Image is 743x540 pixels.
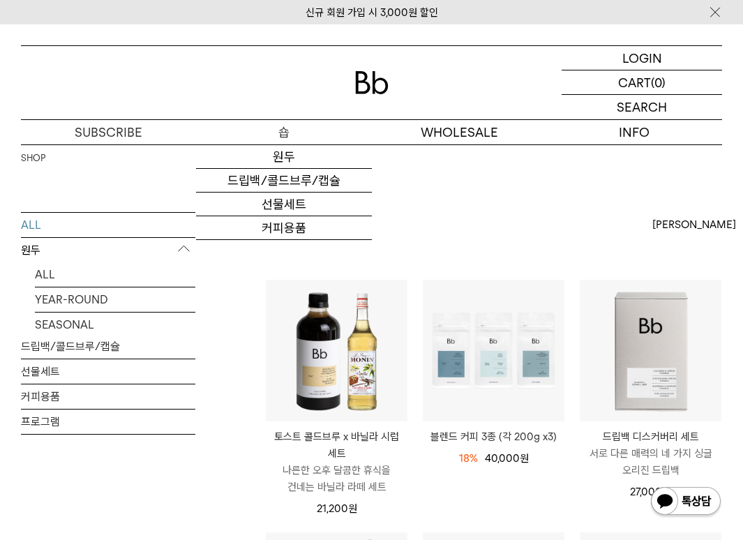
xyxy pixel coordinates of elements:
[580,428,721,445] p: 드립백 디스커버리 세트
[355,71,389,94] img: 로고
[622,46,662,70] p: LOGIN
[196,193,371,216] a: 선물세트
[652,216,736,233] span: [PERSON_NAME]
[266,428,407,495] a: 토스트 콜드브루 x 바닐라 시럽 세트 나른한 오후 달콤한 휴식을 건네는 바닐라 라떼 세트
[266,280,407,421] img: 토스트 콜드브루 x 바닐라 시럽 세트
[196,120,371,144] a: 숍
[196,169,371,193] a: 드립백/콜드브루/캡슐
[35,313,195,337] a: SEASONAL
[21,238,195,263] p: 원두
[266,462,407,495] p: 나른한 오후 달콤한 휴식을 건네는 바닐라 라떼 세트
[196,216,371,240] a: 커피용품
[562,70,722,95] a: CART (0)
[317,502,357,515] span: 21,200
[459,450,478,467] div: 18%
[21,151,45,165] a: SHOP
[21,359,195,384] a: 선물세트
[618,70,651,94] p: CART
[196,240,371,264] a: 프로그램
[485,452,529,465] span: 40,000
[580,428,721,479] a: 드립백 디스커버리 세트 서로 다른 매력의 네 가지 싱글 오리진 드립백
[580,280,721,421] img: 드립백 디스커버리 세트
[21,410,195,434] a: 프로그램
[348,502,357,515] span: 원
[35,287,195,312] a: YEAR-ROUND
[306,6,438,19] a: 신규 회원 가입 시 3,000원 할인
[196,145,371,169] a: 원두
[423,280,564,421] img: 블렌드 커피 3종 (각 200g x3)
[520,452,529,465] span: 원
[547,120,722,144] p: INFO
[21,213,195,237] a: ALL
[580,445,721,479] p: 서로 다른 매력의 네 가지 싱글 오리진 드립백
[617,95,667,119] p: SEARCH
[35,262,195,287] a: ALL
[21,120,196,144] a: SUBSCRIBE
[266,428,407,462] p: 토스트 콜드브루 x 바닐라 시럽 세트
[651,70,666,94] p: (0)
[562,46,722,70] a: LOGIN
[21,334,195,359] a: 드립백/콜드브루/캡슐
[21,384,195,409] a: 커피용품
[423,428,564,445] a: 블렌드 커피 3종 (각 200g x3)
[372,120,547,144] p: WHOLESALE
[630,486,671,498] span: 27,000
[650,486,722,519] img: 카카오톡 채널 1:1 채팅 버튼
